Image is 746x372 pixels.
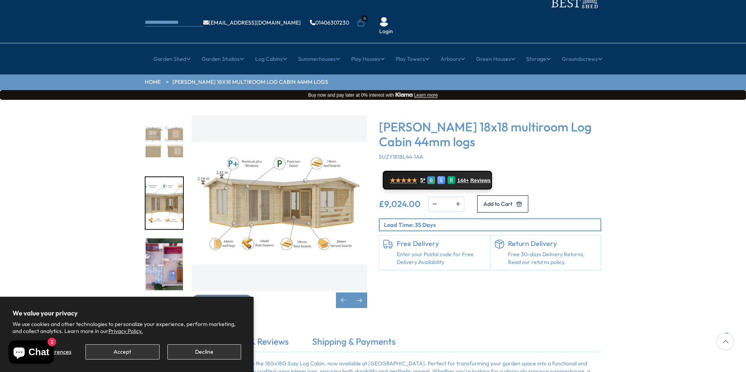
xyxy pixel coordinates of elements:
span: SUZY1818L44-1AA [379,153,423,160]
a: Garden Shed [153,49,191,69]
img: Suzy3_2x6-2_5S31896-3_320c29eb-a9c1-4bc9-8106-708d0559d94e_200x200.jpg [146,238,183,290]
inbox-online-store-chat: Shopify online store chat [6,340,56,366]
a: Login [379,28,393,35]
a: Arbours [440,49,465,69]
a: Privacy Policy. [108,328,143,335]
a: Garden Studios [202,49,244,69]
h6: Return Delivery [508,239,597,248]
p: Lead Time: 35 Days [384,221,600,229]
p: Free 30-days Delivery Returns, Read our returns policy. [508,251,597,266]
a: Green Houses [476,49,515,69]
div: 6 / 7 [145,177,184,230]
a: Play Towers [396,49,430,69]
a: Shipping & Payments [304,335,403,352]
img: User Icon [379,17,389,27]
img: Suzy3_2x6-2_5S31896-specification_5e208d22-2402-46f8-a035-e25c8becdf48_200x200.jpg [146,177,183,229]
a: Log Cabins [255,49,287,69]
span: 0 [361,15,368,22]
div: G [427,176,435,184]
h2: We value your privacy [12,309,241,317]
div: 5 / 7 [145,115,184,169]
h3: [PERSON_NAME] 18x18 multiroom Log Cabin 44mm logs [379,119,601,149]
button: Add to Cart [477,195,528,213]
button: Click To Expand [192,295,253,308]
div: Next slide [352,292,367,308]
h6: Free Delivery [397,239,486,248]
a: 01406307230 [310,20,349,25]
button: Accept [85,344,159,360]
ins: £9,024.00 [379,200,421,208]
p: We use cookies and other technologies to personalize your experience, perform marketing, and coll... [12,321,241,335]
a: Play Houses [351,49,385,69]
span: Reviews [471,177,491,184]
a: [PERSON_NAME] 18x18 multiroom Log Cabin 44mm logs [172,78,328,86]
div: 7 / 7 [145,237,184,291]
a: 0 [357,19,365,27]
a: Summerhouses [298,49,340,69]
span: Add to Cart [483,201,512,207]
a: Groundscrews [562,49,602,69]
a: ★★★★★ 5* G E R 144+ Reviews [383,171,492,190]
div: Previous slide [336,292,352,308]
div: R [448,176,455,184]
div: E [437,176,445,184]
a: Enter your Postal code for Free Delivery Availability [397,251,486,266]
a: Rating & Reviews [214,335,297,352]
a: [EMAIL_ADDRESS][DOMAIN_NAME] [203,20,301,25]
span: ★★★★★ [390,177,417,184]
button: Decline [167,344,241,360]
img: Suzy3_2x6-2_5S31896-elevations_b67a65c6-cd6a-4bb4-bea4-cf1d5b0f92b6_200x200.jpg [146,116,183,168]
div: 6 / 7 [192,115,367,308]
span: 144+ [457,177,469,184]
a: Storage [526,49,551,69]
a: HOME [145,78,161,86]
img: Shire Suzy 18x18 multiroom Log Cabin 44mm logs - Best Shed [192,115,367,291]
